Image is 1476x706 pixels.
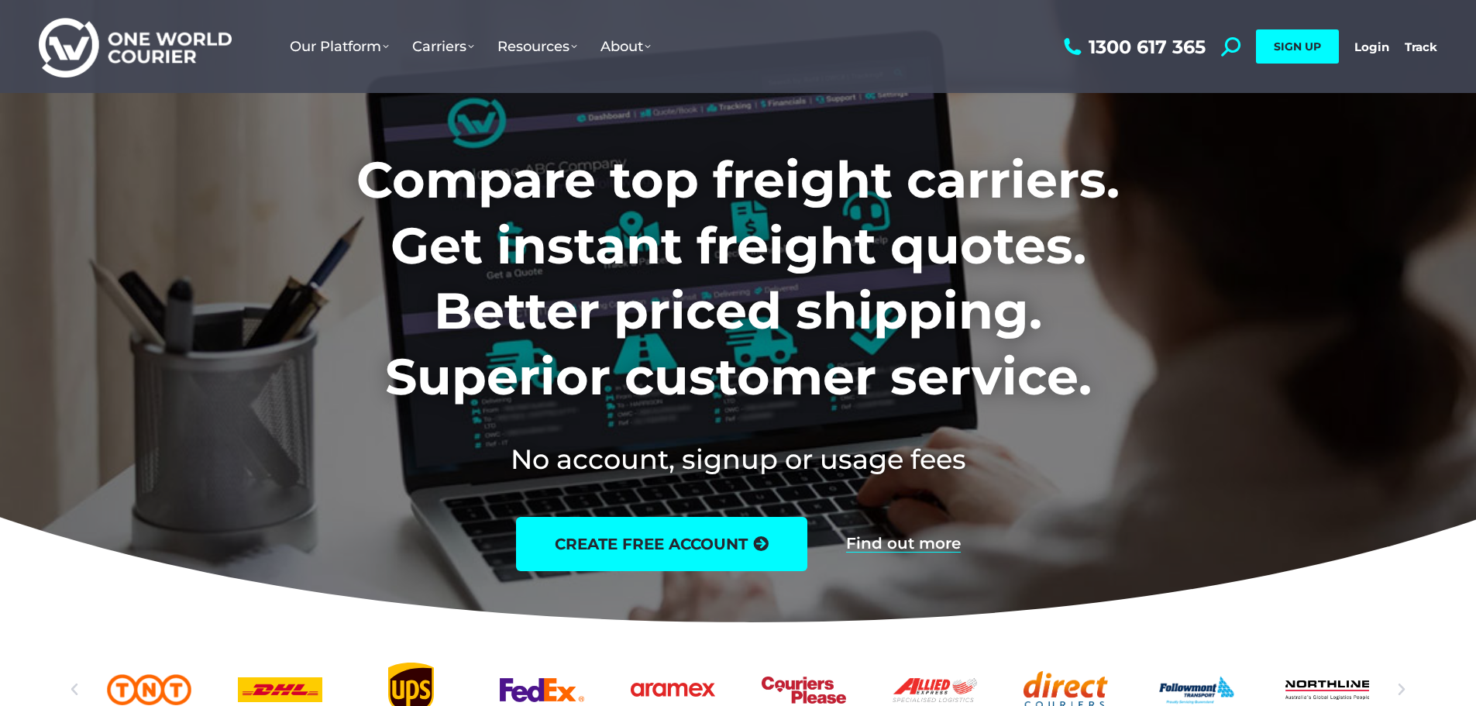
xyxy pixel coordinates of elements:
a: About [589,22,662,71]
a: Our Platform [278,22,401,71]
a: Login [1354,40,1389,54]
span: Carriers [412,38,474,55]
a: SIGN UP [1256,29,1339,64]
a: Carriers [401,22,486,71]
h2: No account, signup or usage fees [254,440,1222,478]
span: SIGN UP [1274,40,1321,53]
a: create free account [516,517,807,571]
a: Find out more [846,536,961,553]
a: 1300 617 365 [1060,37,1206,57]
span: Resources [497,38,577,55]
span: About [600,38,651,55]
img: One World Courier [39,15,232,78]
a: Track [1405,40,1437,54]
span: Our Platform [290,38,389,55]
a: Resources [486,22,589,71]
h1: Compare top freight carriers. Get instant freight quotes. Better priced shipping. Superior custom... [254,147,1222,409]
